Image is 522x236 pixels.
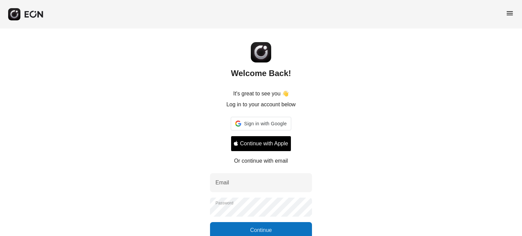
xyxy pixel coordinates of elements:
[226,101,296,109] p: Log in to your account below
[231,68,291,79] h2: Welcome Back!
[234,157,288,165] p: Or continue with email
[506,9,514,17] span: menu
[231,136,291,151] button: Signin with apple ID
[231,117,291,130] div: Sign in with Google
[215,179,229,187] label: Email
[215,200,233,206] label: Password
[233,90,289,98] p: It's great to see you 👋
[244,120,286,128] span: Sign in with Google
